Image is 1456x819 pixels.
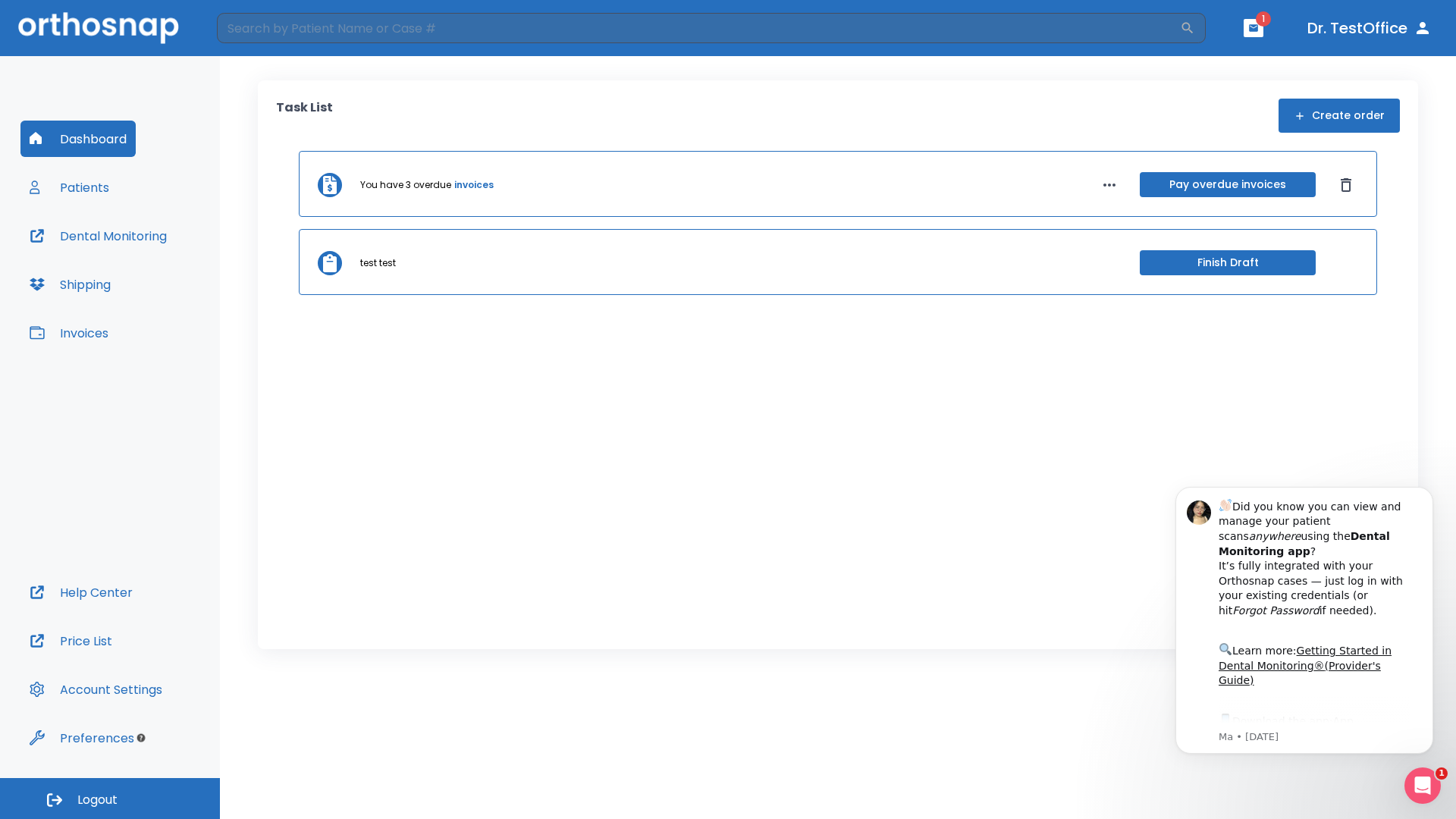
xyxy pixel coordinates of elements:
[20,720,143,756] button: Preferences
[360,256,396,270] p: test test
[217,13,1180,43] input: Search by Patient Name or Case #
[20,671,171,708] button: Account Settings
[1256,11,1271,27] span: 1
[77,792,118,808] span: Logout
[20,315,118,351] button: Invoices
[66,247,257,325] div: Download the app: | ​ Let us know if you need help getting started!
[1153,464,1456,778] iframe: Intercom notifications message
[360,178,451,192] p: You have 3 overdue
[1140,172,1316,197] button: Pay overdue invoices
[20,169,118,206] button: Patients
[20,121,136,157] button: Dashboard
[1404,767,1441,804] iframe: Intercom live chat
[1334,173,1358,197] button: Dismiss
[1140,250,1316,275] button: Finish Draft
[134,731,148,745] div: Tooltip anchor
[66,266,257,280] p: Message from Ma, sent 2w ago
[20,623,121,659] button: Price List
[1279,99,1400,133] button: Create order
[454,178,494,192] a: invoices
[18,12,179,43] img: Orthosnap
[20,218,176,254] button: Dental Monitoring
[257,33,269,45] button: Dismiss notification
[276,99,333,133] p: Task List
[1301,14,1438,42] button: Dr. TestOffice
[20,266,120,303] button: Shipping
[1436,767,1448,780] span: 1
[20,574,142,610] button: Help Center
[66,251,201,278] a: App Store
